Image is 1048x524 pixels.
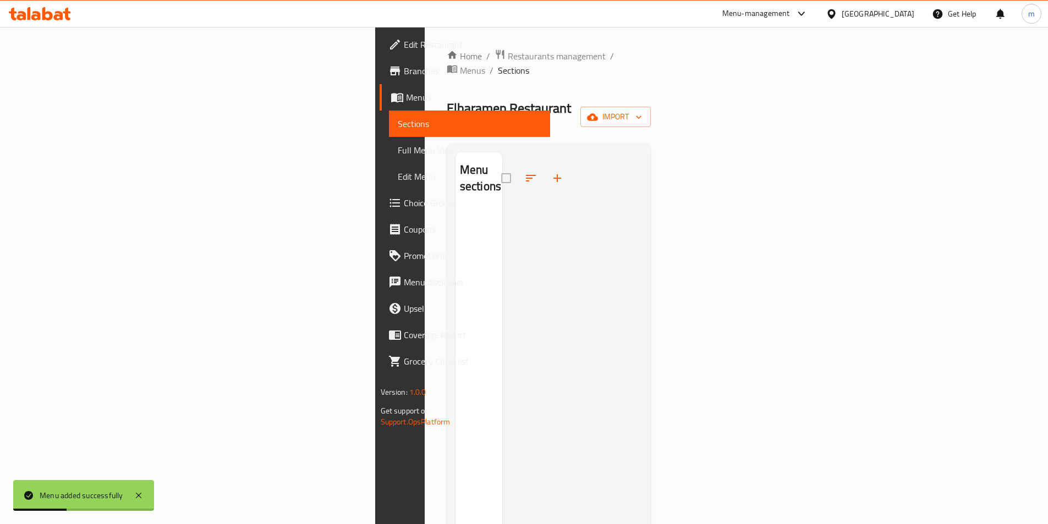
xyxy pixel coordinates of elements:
span: Grocery Checklist [404,355,541,368]
a: Grocery Checklist [380,348,550,374]
button: Add section [544,165,570,191]
span: Menu disclaimer [404,275,541,289]
a: Sections [389,111,550,137]
div: Menu added successfully [40,489,123,501]
div: [GEOGRAPHIC_DATA] [842,8,914,20]
a: Menus [380,84,550,111]
a: Coupons [380,216,550,242]
a: Support.OpsPlatform [381,415,451,429]
a: Full Menu View [389,137,550,163]
a: Restaurants management [495,49,606,63]
span: Promotions [404,249,541,262]
span: import [589,110,642,124]
button: import [580,107,651,127]
span: Edit Restaurant [404,38,541,51]
nav: Menu sections [456,205,502,213]
a: Promotions [380,242,550,269]
span: Restaurants management [508,49,606,63]
a: Menu disclaimer [380,269,550,295]
span: Sections [398,117,541,130]
a: Branches [380,58,550,84]
span: Elharamen Restaurant [447,96,571,120]
span: m [1028,8,1035,20]
span: Edit Menu [398,170,541,183]
span: Coverage Report [404,328,541,341]
a: Edit Menu [389,163,550,190]
a: Coverage Report [380,322,550,348]
li: / [610,49,614,63]
a: Choice Groups [380,190,550,216]
span: Full Menu View [398,144,541,157]
span: Choice Groups [404,196,541,209]
div: Menu-management [722,7,790,20]
span: Get support on: [381,404,431,418]
span: Menus [406,91,541,104]
span: Version: [381,385,408,399]
a: Edit Restaurant [380,31,550,58]
span: Branches [404,64,541,78]
span: 1.0.0 [409,385,426,399]
a: Upsell [380,295,550,322]
span: Coupons [404,223,541,236]
span: Upsell [404,302,541,315]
